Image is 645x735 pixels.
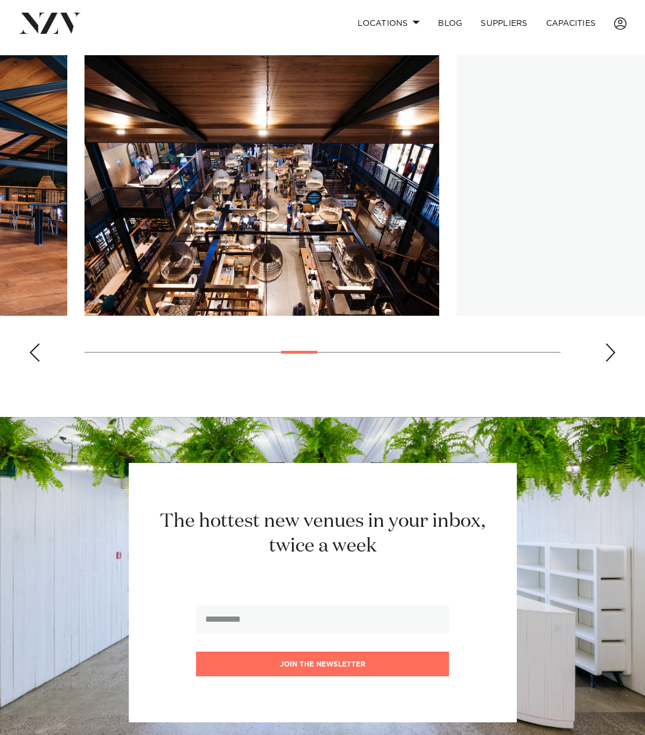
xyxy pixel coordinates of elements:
[429,11,471,36] a: BLOG
[85,55,439,316] swiper-slide: 8 / 17
[196,652,449,676] button: Join the newsletter
[537,11,605,36] a: Capacities
[348,11,429,36] a: Locations
[144,509,501,560] h2: The hottest new venues in your inbox, twice a week
[471,11,536,36] a: SUPPLIERS
[18,13,81,33] img: nzv-logo.png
